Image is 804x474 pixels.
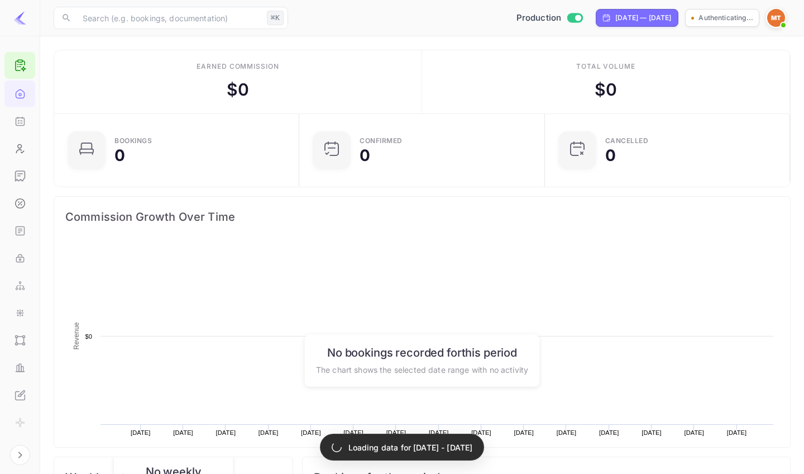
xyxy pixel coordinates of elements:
a: Performance [4,354,35,380]
text: [DATE] [301,429,321,436]
a: Whitelabel [4,382,35,407]
span: Commission Growth Over Time [65,208,779,226]
div: 0 [114,148,125,163]
text: [DATE] [642,429,662,436]
p: Authenticating... [698,13,753,23]
text: [DATE] [259,429,279,436]
div: [DATE] — [DATE] [615,13,671,23]
div: Earned commission [197,61,279,72]
a: Home [4,80,35,106]
div: Switch to Sandbox mode [512,12,587,25]
h6: No bookings recorded for this period [316,345,528,359]
a: UI Components [4,327,35,353]
a: Earnings [4,163,35,188]
div: CANCELLED [605,138,649,144]
a: API Keys [4,245,35,271]
div: Bookings [114,138,152,144]
div: Total volume [576,61,636,72]
a: API docs and SDKs [4,217,35,243]
button: Expand navigation [10,445,30,465]
div: 0 [360,148,370,163]
img: Minerave Travel [767,9,785,27]
div: Confirmed [360,138,403,144]
span: Production [516,12,562,25]
a: API Logs [4,438,35,463]
text: [DATE] [471,429,491,436]
a: Bookings [4,108,35,134]
text: [DATE] [343,429,363,436]
img: LiteAPI [13,11,27,25]
text: [DATE] [727,429,747,436]
text: $0 [85,333,92,340]
div: ⌘K [267,11,284,25]
p: Loading data for [DATE] - [DATE] [348,442,473,453]
a: Webhooks [4,272,35,298]
a: Customers [4,135,35,161]
text: [DATE] [684,429,704,436]
a: Commission [4,190,35,216]
div: $ 0 [595,77,617,102]
text: [DATE] [216,429,236,436]
text: [DATE] [514,429,534,436]
input: Search (e.g. bookings, documentation) [76,7,262,29]
div: 0 [605,148,616,163]
div: $ 0 [227,77,249,102]
text: [DATE] [386,429,406,436]
text: [DATE] [429,429,449,436]
text: [DATE] [131,429,151,436]
text: [DATE] [599,429,619,436]
text: Revenue [73,322,80,349]
a: Integrations [4,300,35,325]
text: [DATE] [557,429,577,436]
p: The chart shows the selected date range with no activity [316,363,528,375]
text: [DATE] [173,429,193,436]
